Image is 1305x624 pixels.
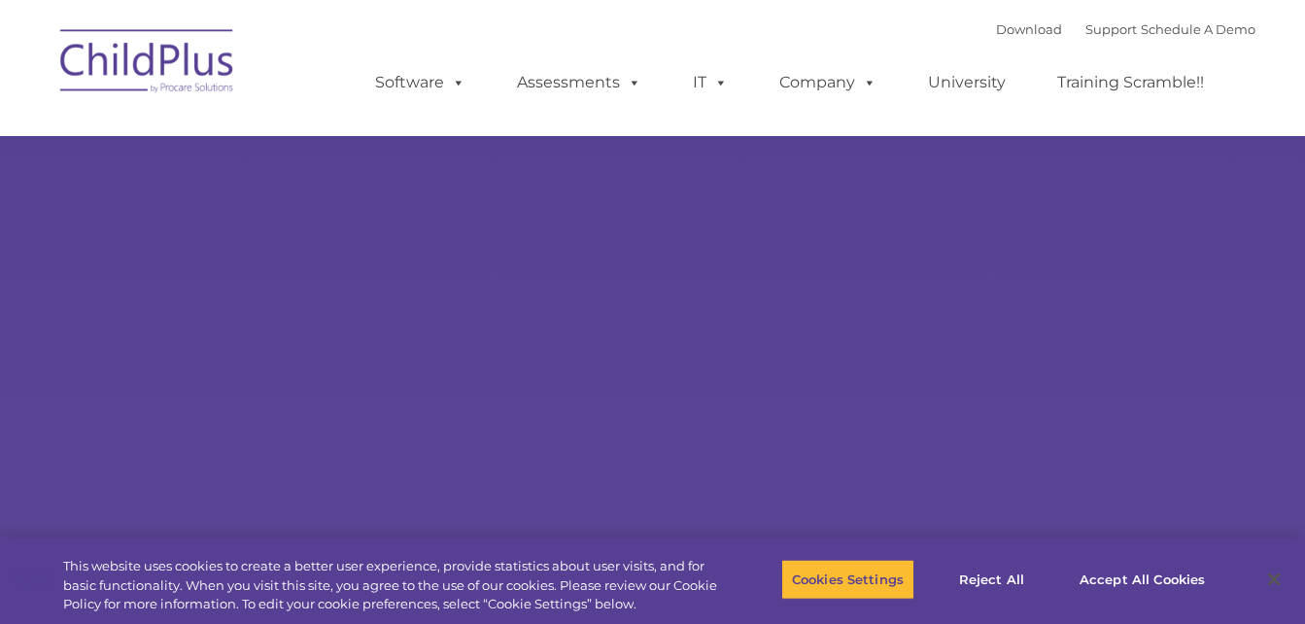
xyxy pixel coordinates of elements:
a: University [909,63,1025,102]
a: Software [356,63,485,102]
a: Support [1085,21,1137,37]
button: Cookies Settings [781,559,914,600]
a: Schedule A Demo [1141,21,1255,37]
img: ChildPlus by Procare Solutions [51,16,245,113]
font: | [996,21,1255,37]
a: Download [996,21,1062,37]
button: Accept All Cookies [1069,559,1216,600]
a: IT [673,63,747,102]
button: Close [1253,558,1295,601]
button: Reject All [931,559,1052,600]
div: This website uses cookies to create a better user experience, provide statistics about user visit... [63,557,718,614]
a: Company [760,63,896,102]
a: Assessments [498,63,661,102]
a: Training Scramble!! [1038,63,1223,102]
